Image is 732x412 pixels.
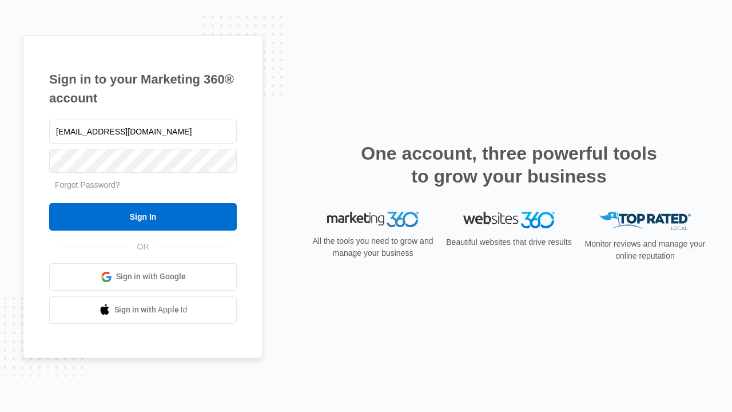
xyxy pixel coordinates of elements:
[599,212,691,231] img: Top Rated Local
[357,142,661,188] h2: One account, three powerful tools to grow your business
[49,120,237,144] input: Email
[129,241,157,253] span: OR
[463,212,555,228] img: Websites 360
[581,238,709,262] p: Monitor reviews and manage your online reputation
[309,235,437,259] p: All the tools you need to grow and manage your business
[49,263,237,291] a: Sign in with Google
[49,70,237,108] h1: Sign in to your Marketing 360® account
[114,304,188,316] span: Sign in with Apple Id
[327,212,419,228] img: Marketing 360
[445,236,573,248] p: Beautiful websites that drive results
[49,203,237,231] input: Sign In
[116,271,186,283] span: Sign in with Google
[49,296,237,324] a: Sign in with Apple Id
[55,180,120,189] a: Forgot Password?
